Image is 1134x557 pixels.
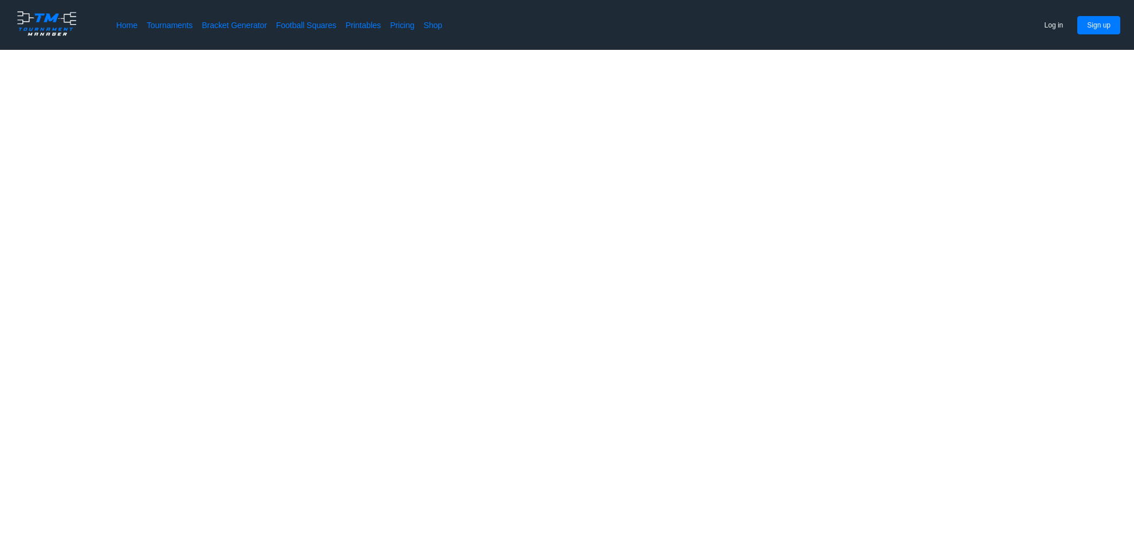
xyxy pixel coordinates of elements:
a: Pricing [390,19,414,31]
a: Tournaments [147,19,193,31]
a: Football Squares [276,19,336,31]
button: Log in [1035,16,1073,34]
a: Shop [423,19,442,31]
img: logo.ffa97a18e3bf2c7d.png [14,9,80,38]
a: Bracket Generator [202,19,267,31]
a: Printables [346,19,381,31]
button: Sign up [1077,16,1120,34]
a: Home [116,19,138,31]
